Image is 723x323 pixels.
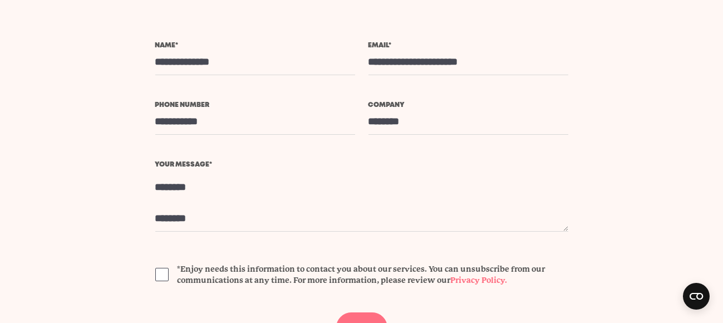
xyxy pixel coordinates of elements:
label: Name [155,42,355,49]
label: Phone number [155,102,355,109]
label: Company [368,102,568,109]
label: Your message [155,161,568,168]
span: *Enjoy needs this information to contact you about our services. You can unsubscribe from our com... [178,263,568,286]
a: Privacy Policy. [451,276,508,285]
label: Email [368,42,568,49]
button: Open CMP widget [683,283,710,310]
